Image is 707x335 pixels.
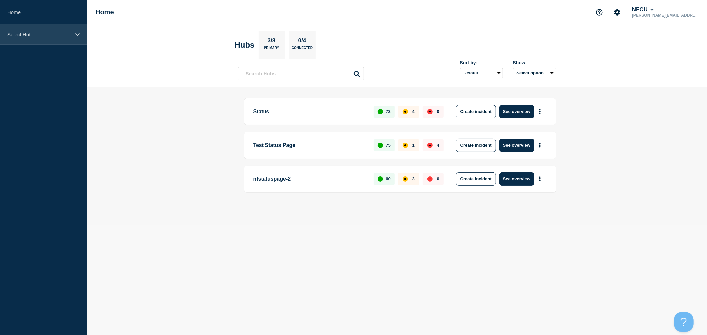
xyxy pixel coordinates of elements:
[378,109,383,114] div: up
[412,143,415,148] p: 1
[403,109,408,114] div: affected
[631,6,655,13] button: NFCU
[253,172,366,186] p: nfstatuspage-2
[238,67,364,80] input: Search Hubs
[412,109,415,114] p: 4
[592,5,606,19] button: Support
[456,172,496,186] button: Create incident
[536,105,544,118] button: More actions
[499,105,534,118] button: See overview
[265,37,278,46] p: 3/8
[292,46,313,53] p: Connected
[253,139,366,152] p: Test Status Page
[513,68,556,78] button: Select option
[536,173,544,185] button: More actions
[264,46,279,53] p: Primary
[378,143,383,148] div: up
[7,32,71,37] p: Select Hub
[253,105,366,118] p: Status
[412,176,415,181] p: 3
[386,143,390,148] p: 75
[296,37,309,46] p: 0/4
[499,172,534,186] button: See overview
[610,5,624,19] button: Account settings
[403,176,408,182] div: affected
[460,68,503,78] select: Sort by
[631,13,700,18] p: [PERSON_NAME][EMAIL_ADDRESS][DOMAIN_NAME]
[386,176,390,181] p: 60
[235,40,255,50] h2: Hubs
[427,109,433,114] div: down
[456,105,496,118] button: Create incident
[456,139,496,152] button: Create incident
[403,143,408,148] div: affected
[427,143,433,148] div: down
[513,60,556,65] div: Show:
[378,176,383,182] div: up
[427,176,433,182] div: down
[437,176,439,181] p: 0
[437,143,439,148] p: 4
[386,109,390,114] p: 73
[674,312,694,332] iframe: Help Scout Beacon - Open
[499,139,534,152] button: See overview
[536,139,544,151] button: More actions
[95,8,114,16] h1: Home
[437,109,439,114] p: 0
[460,60,503,65] div: Sort by:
